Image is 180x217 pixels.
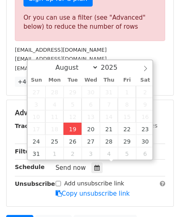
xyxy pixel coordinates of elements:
span: August 27, 2025 [82,135,100,147]
strong: Tracking [15,123,42,129]
span: July 31, 2025 [100,86,118,98]
a: Copy unsubscribe link [56,190,130,197]
span: July 30, 2025 [82,86,100,98]
div: Or you can use a filter (see "Advanced" below) to reduce the number of rows [23,13,157,32]
span: July 29, 2025 [63,86,82,98]
span: July 28, 2025 [45,86,63,98]
span: September 6, 2025 [136,147,154,160]
span: August 20, 2025 [82,123,100,135]
span: August 31, 2025 [28,147,46,160]
span: August 23, 2025 [136,123,154,135]
strong: Schedule [15,164,44,170]
small: [EMAIL_ADDRESS][DOMAIN_NAME] [15,47,107,53]
a: +46 more [15,77,49,87]
span: Wed [82,78,100,83]
iframe: Chat Widget [139,178,180,217]
span: August 28, 2025 [100,135,118,147]
input: Year [98,64,128,71]
span: August 2, 2025 [136,86,154,98]
span: August 15, 2025 [118,110,136,123]
span: September 2, 2025 [63,147,82,160]
span: August 24, 2025 [28,135,46,147]
span: August 30, 2025 [136,135,154,147]
span: August 19, 2025 [63,123,82,135]
strong: Filters [15,148,36,155]
span: Mon [45,78,63,83]
label: Add unsubscribe link [64,179,124,188]
span: August 17, 2025 [28,123,46,135]
span: Thu [100,78,118,83]
span: Send now [56,164,86,171]
span: August 10, 2025 [28,110,46,123]
span: August 11, 2025 [45,110,63,123]
span: Sun [28,78,46,83]
span: Sat [136,78,154,83]
span: September 3, 2025 [82,147,100,160]
span: Fri [118,78,136,83]
span: August 25, 2025 [45,135,63,147]
small: [EMAIL_ADDRESS][DOMAIN_NAME] [15,56,107,62]
span: August 18, 2025 [45,123,63,135]
span: August 21, 2025 [100,123,118,135]
span: September 5, 2025 [118,147,136,160]
span: August 16, 2025 [136,110,154,123]
span: August 1, 2025 [118,86,136,98]
strong: Unsubscribe [15,180,55,187]
span: August 13, 2025 [82,110,100,123]
span: August 12, 2025 [63,110,82,123]
span: July 27, 2025 [28,86,46,98]
span: August 29, 2025 [118,135,136,147]
span: August 5, 2025 [63,98,82,110]
span: August 6, 2025 [82,98,100,110]
span: August 9, 2025 [136,98,154,110]
span: Tue [63,78,82,83]
span: September 4, 2025 [100,147,118,160]
span: August 14, 2025 [100,110,118,123]
span: August 7, 2025 [100,98,118,110]
span: September 1, 2025 [45,147,63,160]
span: August 4, 2025 [45,98,63,110]
span: August 3, 2025 [28,98,46,110]
small: [EMAIL_ADDRESS][PERSON_NAME][DOMAIN_NAME] [15,65,150,71]
span: August 8, 2025 [118,98,136,110]
span: August 26, 2025 [63,135,82,147]
h5: Advanced [15,108,165,117]
span: August 22, 2025 [118,123,136,135]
